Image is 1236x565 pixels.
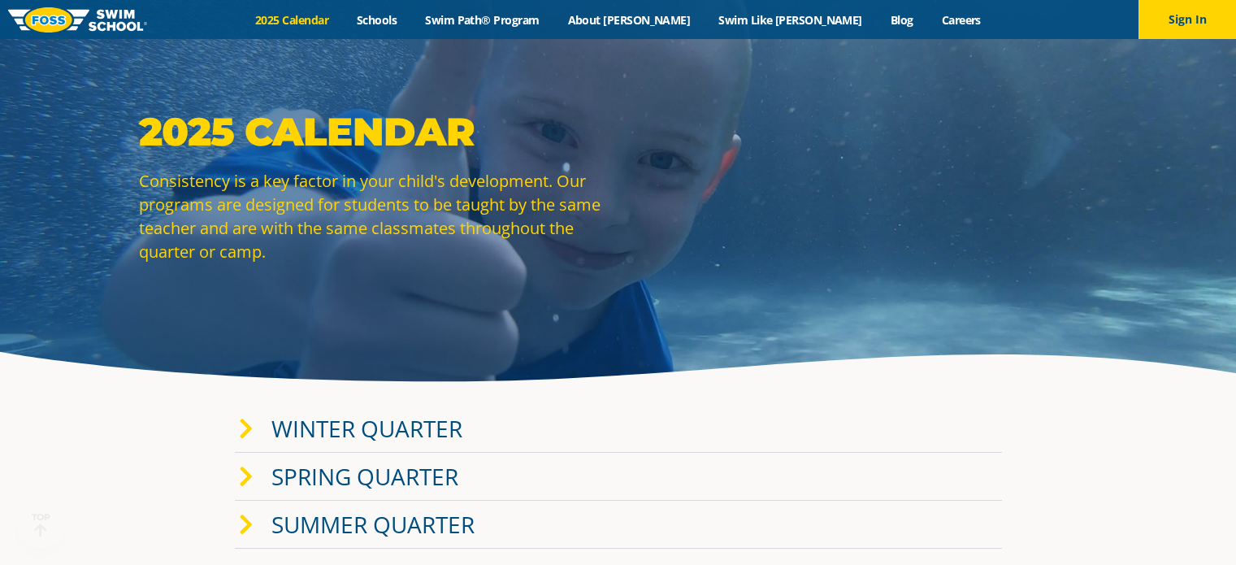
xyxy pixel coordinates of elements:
[343,12,411,28] a: Schools
[8,7,147,33] img: FOSS Swim School Logo
[139,108,475,155] strong: 2025 Calendar
[876,12,927,28] a: Blog
[411,12,553,28] a: Swim Path® Program
[927,12,995,28] a: Careers
[139,169,610,263] p: Consistency is a key factor in your child's development. Our programs are designed for students t...
[705,12,877,28] a: Swim Like [PERSON_NAME]
[271,461,458,492] a: Spring Quarter
[271,413,462,444] a: Winter Quarter
[271,509,475,540] a: Summer Quarter
[32,512,50,537] div: TOP
[553,12,705,28] a: About [PERSON_NAME]
[241,12,343,28] a: 2025 Calendar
